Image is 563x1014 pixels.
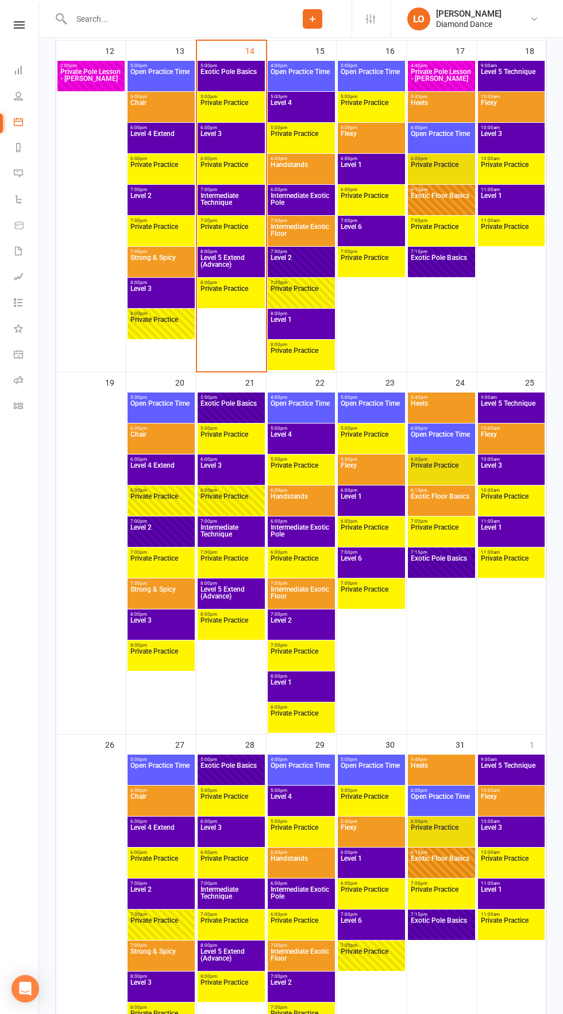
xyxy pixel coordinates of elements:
span: 10:00am [480,125,542,130]
span: Heels [410,762,473,783]
span: Private Practice [340,793,403,814]
span: 6:00pm [130,788,192,793]
div: Diamond Dance [436,19,502,29]
span: Private Practice [130,917,192,938]
div: 20 [175,372,196,391]
span: 5:00pm [200,788,263,793]
div: 15 [315,41,336,60]
span: Private Practice [340,886,403,907]
span: Flexy [480,99,542,120]
span: 6:00pm [200,156,263,161]
span: 5:00pm [340,757,403,762]
span: Handstands [270,161,333,182]
span: Intermediate Technique [200,192,263,213]
span: Private Practice [270,462,333,483]
div: LO [407,7,430,30]
span: Private Practice [270,648,333,669]
span: Level 2 [270,617,333,638]
a: Assessments [14,265,40,291]
span: 7:00pm [340,218,403,223]
span: 7:00pm [270,280,333,285]
span: 9:00am [480,63,542,68]
span: 7:00pm [130,881,192,886]
span: Flexy [480,431,542,452]
span: Chair [130,99,192,120]
span: 6:00pm [270,488,333,493]
span: 7:15pm [410,912,473,917]
span: 7:00pm [130,943,192,948]
span: Private Practice [130,648,192,669]
div: 12 [105,41,126,60]
span: Level 4 [270,99,333,120]
span: Private Practice [200,917,263,938]
a: Product Sales [14,213,40,239]
span: Intermediate Exotic Pole [270,192,333,213]
span: Flexy [340,824,403,845]
span: Level 4 [270,431,333,452]
span: 7:15pm [410,550,473,555]
span: Handstands [270,493,333,514]
span: Exotic Floor Basics [410,493,473,514]
span: Level 1 [270,679,333,700]
div: 25 [525,372,546,391]
span: 6:00pm [270,912,333,917]
span: 8:00pm [270,705,333,710]
span: 11:00am [480,187,542,192]
span: 5:00pm [340,788,403,793]
span: 7:15pm [410,249,473,254]
span: Flexy [480,793,542,814]
span: Exotic Floor Basics [410,855,473,876]
span: 7:00pm [200,519,263,524]
span: 5:00pm [270,94,333,99]
span: Private Practice [410,161,473,182]
div: 30 [385,735,406,753]
span: Heels [410,99,473,120]
div: 1 [530,735,546,753]
div: 19 [105,372,126,391]
span: 6:00pm [410,819,473,824]
span: 6:00pm [200,488,263,493]
input: Search... [68,11,273,27]
span: 10:00am [480,457,542,462]
span: Private Practice [130,161,192,182]
span: Private Practice [410,824,473,845]
a: Class kiosk mode [14,394,40,420]
span: 7:00pm [270,249,333,254]
span: 8:00pm [130,280,192,285]
span: 6:00pm [130,125,192,130]
span: Chair [130,793,192,814]
span: 5:00pm [200,63,263,68]
div: 18 [525,41,546,60]
span: 6:00pm [340,850,403,855]
span: 6:00pm [410,426,473,431]
span: 7:00pm [130,249,192,254]
span: 4:00pm [270,395,333,400]
span: 10:00am [480,488,542,493]
span: Strong & Spicy [130,254,192,275]
span: 7:00pm [340,550,403,555]
span: 5:00pm [270,426,333,431]
span: Open Practice Time [270,68,333,89]
span: Heels [410,400,473,421]
span: 8:00pm [270,674,333,679]
div: 27 [175,735,196,753]
span: 7:00pm [200,912,263,917]
span: Open Practice Time [130,762,192,783]
span: Level 4 Extend [130,130,192,151]
span: Private Practice [200,223,263,244]
span: 6:00pm [270,187,333,192]
span: 7:00pm [130,519,192,524]
span: Private Practice [130,493,192,514]
span: Open Practice Time [340,68,403,89]
span: 7:00pm [130,218,192,223]
span: 5:00pm [270,788,333,793]
span: 10:00am [480,788,542,793]
span: 7:00pm [200,550,263,555]
span: Level 3 [200,462,263,483]
span: Level 1 [480,524,542,545]
span: 7:00pm [130,187,192,192]
span: 8:00pm [200,280,263,285]
div: [PERSON_NAME] [436,9,502,19]
span: Level 3 [480,824,542,845]
span: Level 3 [480,130,542,151]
